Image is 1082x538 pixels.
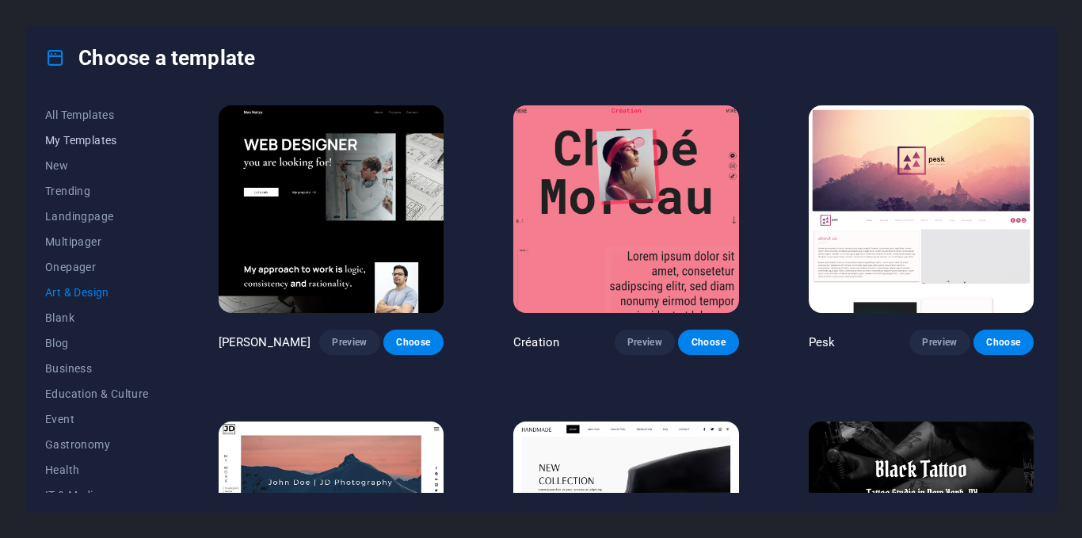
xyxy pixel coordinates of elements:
[45,235,149,248] span: Multipager
[45,464,149,476] span: Health
[691,336,726,349] span: Choose
[45,483,149,508] button: IT & Media
[219,105,444,313] img: Max Hatzy
[45,438,149,451] span: Gastronomy
[45,109,149,121] span: All Templates
[45,204,149,229] button: Landingpage
[383,330,444,355] button: Choose
[513,105,738,313] img: Création
[45,406,149,432] button: Event
[45,381,149,406] button: Education & Culture
[627,336,662,349] span: Preview
[219,334,311,350] p: [PERSON_NAME]
[45,413,149,425] span: Event
[922,336,957,349] span: Preview
[45,159,149,172] span: New
[809,105,1034,313] img: Pesk
[45,311,149,324] span: Blank
[45,387,149,400] span: Education & Culture
[319,330,379,355] button: Preview
[45,261,149,273] span: Onepager
[45,286,149,299] span: Art & Design
[45,229,149,254] button: Multipager
[45,134,149,147] span: My Templates
[45,356,149,381] button: Business
[45,210,149,223] span: Landingpage
[45,280,149,305] button: Art & Design
[45,432,149,457] button: Gastronomy
[45,128,149,153] button: My Templates
[396,336,431,349] span: Choose
[986,336,1021,349] span: Choose
[45,330,149,356] button: Blog
[678,330,738,355] button: Choose
[45,305,149,330] button: Blank
[513,334,559,350] p: Création
[45,254,149,280] button: Onepager
[45,153,149,178] button: New
[45,362,149,375] span: Business
[45,185,149,197] span: Trending
[45,337,149,349] span: Blog
[45,489,149,502] span: IT & Media
[909,330,970,355] button: Preview
[45,45,255,71] h4: Choose a template
[615,330,675,355] button: Preview
[973,330,1034,355] button: Choose
[45,102,149,128] button: All Templates
[809,334,836,350] p: Pesk
[45,178,149,204] button: Trending
[45,457,149,483] button: Health
[332,336,367,349] span: Preview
